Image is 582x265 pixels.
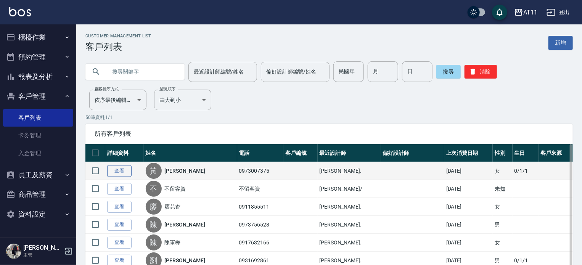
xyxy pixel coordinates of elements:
[23,244,62,252] h5: [PERSON_NAME].
[493,198,512,216] td: 女
[444,162,493,180] td: [DATE]
[3,67,73,87] button: 報表及分析
[3,87,73,106] button: 客戶管理
[146,217,162,233] div: 陳
[444,144,493,162] th: 上次消費日期
[318,216,381,234] td: [PERSON_NAME].
[107,219,132,231] a: 查看
[154,90,211,110] div: 由大到小
[381,144,444,162] th: 偏好設計師
[493,162,512,180] td: 女
[159,86,175,92] label: 呈現順序
[107,237,132,249] a: 查看
[493,180,512,198] td: 未知
[493,144,512,162] th: 性別
[444,216,493,234] td: [DATE]
[144,144,237,162] th: 姓名
[95,130,564,138] span: 所有客戶列表
[444,234,493,252] td: [DATE]
[511,5,540,20] button: AT11
[318,162,381,180] td: [PERSON_NAME].
[107,201,132,213] a: 查看
[513,144,539,162] th: 生日
[3,185,73,204] button: 商品管理
[444,198,493,216] td: [DATE]
[165,257,205,264] a: [PERSON_NAME]
[492,5,507,20] button: save
[165,185,186,193] a: 不留客資
[237,198,284,216] td: 0911855511
[146,199,162,215] div: 廖
[165,167,205,175] a: [PERSON_NAME]
[3,27,73,47] button: 櫃檯作業
[318,198,381,216] td: [PERSON_NAME].
[237,234,284,252] td: 0917632166
[444,180,493,198] td: [DATE]
[543,5,573,19] button: 登出
[107,61,178,82] input: 搜尋關鍵字
[107,165,132,177] a: 查看
[6,244,21,259] img: Person
[85,34,151,39] h2: Customer Management List
[513,162,539,180] td: 0/1/1
[85,114,573,121] p: 50 筆資料, 1 / 1
[23,252,62,259] p: 主管
[9,7,31,16] img: Logo
[3,47,73,67] button: 預約管理
[146,234,162,251] div: 陳
[493,216,512,234] td: 男
[318,234,381,252] td: [PERSON_NAME].
[146,163,162,179] div: 黃
[237,216,284,234] td: 0973756528
[3,165,73,185] button: 員工及薪資
[95,86,119,92] label: 顧客排序方式
[85,42,151,52] h3: 客戶列表
[318,144,381,162] th: 最近設計師
[3,127,73,144] a: 卡券管理
[165,221,205,228] a: [PERSON_NAME]
[465,65,497,79] button: 清除
[283,144,317,162] th: 客戶編號
[318,180,381,198] td: [PERSON_NAME]/
[165,239,181,246] a: 陳軍樺
[523,8,537,17] div: AT11
[107,183,132,195] a: 查看
[548,36,573,50] a: 新增
[3,145,73,162] a: 入金管理
[165,203,181,210] a: 廖芫杏
[237,180,284,198] td: 不留客資
[105,144,144,162] th: 詳細資料
[3,204,73,224] button: 資料設定
[89,90,146,110] div: 依序最後編輯時間
[3,109,73,127] a: 客戶列表
[436,65,461,79] button: 搜尋
[237,162,284,180] td: 0973007375
[146,181,162,197] div: 不
[493,234,512,252] td: 女
[237,144,284,162] th: 電話
[539,144,573,162] th: 客戶來源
